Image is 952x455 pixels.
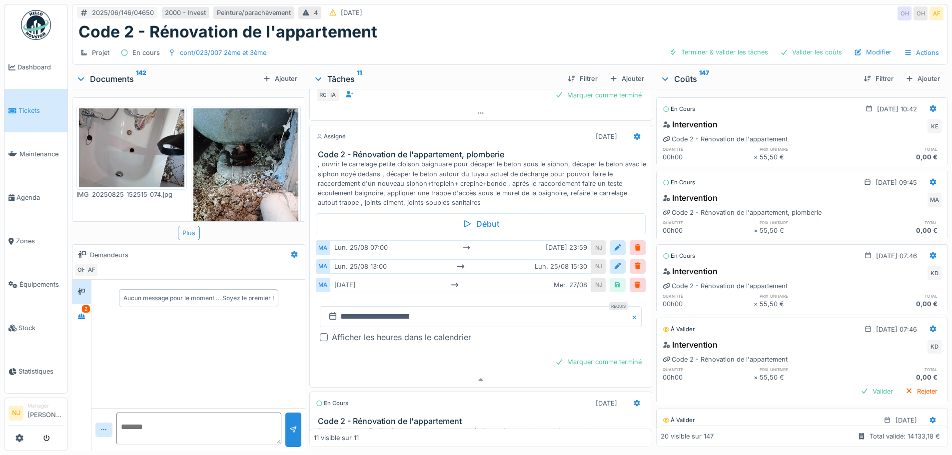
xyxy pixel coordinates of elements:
a: Dashboard [4,45,67,89]
a: Tickets [4,89,67,132]
div: Rejeter [901,385,942,398]
div: Total validé: 14 133,18 € [870,432,940,441]
a: Agenda [4,176,67,219]
a: Maintenance [4,132,67,176]
h3: Code 2 - Rénovation de l'appartement, plomberie [318,150,647,159]
div: KE [928,119,942,133]
div: [DATE] [596,399,617,408]
div: Plus [178,226,200,240]
div: × [754,373,760,382]
div: NJ [592,259,606,274]
div: En cours [132,48,160,57]
div: 0,00 € [851,373,942,382]
div: Intervention [663,118,718,130]
div: KD [928,340,942,354]
div: IMG_20250825_152515_074.jpg [76,190,187,199]
a: Stock [4,306,67,350]
span: Agenda [16,193,63,202]
div: 0,00 € [851,152,942,162]
div: OH [74,263,88,277]
div: [DATE] mer. 27/08 [330,278,591,292]
div: Tâches [313,73,559,85]
div: lun. 25/08 07:00 [DATE] 23:59 [330,240,591,255]
div: Ajouter [902,72,944,85]
div: MA [928,193,942,207]
div: 2 [82,305,90,313]
h6: total [851,219,942,226]
div: Filtrer [564,72,602,85]
h6: quantité [663,293,754,299]
div: KD [928,266,942,280]
span: Statistiques [18,367,63,376]
div: Parachèvement, finalisation travaux, nettoyage général, remplacement deux siphons lavabos [318,426,647,436]
div: MA [316,259,330,274]
div: Début [316,213,645,234]
div: Requis [609,302,628,310]
div: Terminer & valider les tâches [665,45,772,59]
h6: total [851,293,942,299]
sup: 147 [699,73,709,85]
div: 00h00 [663,226,754,235]
div: NJ [592,278,606,292]
div: Actions [900,45,944,60]
div: 20 visible sur 147 [661,432,714,441]
div: Projet [92,48,109,57]
a: Zones [4,219,67,263]
sup: 142 [136,73,146,85]
div: Marquer comme terminé [551,355,646,369]
div: Intervention [663,339,718,351]
h3: Code 2 - Rénovation de l'appartement [318,417,647,426]
span: Équipements [19,280,63,289]
div: [DATE] 09:45 [876,178,917,187]
sup: 11 [357,73,362,85]
div: Valider les coûts [776,45,846,59]
span: Stock [18,323,63,333]
div: × [754,299,760,309]
div: Code 2 - Rénovation de l'appartement [663,281,788,291]
h6: total [851,146,942,152]
div: En cours [316,399,348,408]
div: 2025/06/146/04650 [92,8,154,17]
img: j0zz81gdduuibuy6b46hbeqfggv2 [79,108,184,187]
h6: total [851,366,942,373]
h6: quantité [663,219,754,226]
a: Statistiques [4,350,67,393]
div: 55,50 € [760,152,851,162]
div: 0,00 € [851,226,942,235]
h6: prix unitaire [760,219,851,226]
div: [DATE] [896,416,917,425]
span: Tickets [18,106,63,115]
div: NJ [592,240,606,255]
div: [DATE] 10:42 [877,104,917,114]
span: Zones [16,236,63,246]
div: cont/023/007 2ème et 3ème [180,48,266,57]
div: [DATE] [341,8,362,17]
div: 4 [314,8,318,17]
div: MA [316,240,330,255]
div: 00h00 [663,299,754,309]
div: Valider [857,385,897,398]
div: Peinture/parachèvement [217,8,291,17]
h6: prix unitaire [760,293,851,299]
div: Aucun message pour le moment … Soyez le premier ! [123,294,274,303]
div: RG [316,88,330,102]
div: Intervention [663,192,718,204]
div: Intervention [663,265,718,277]
div: Demandeurs [90,250,128,260]
div: Code 2 - Rénovation de l'appartement [663,355,788,364]
h6: prix unitaire [760,366,851,373]
div: [DATE] 07:46 [876,325,917,334]
div: En cours [663,252,695,260]
h1: Code 2 - Rénovation de l'appartement [78,22,377,41]
div: En cours [663,105,695,113]
div: Marquer comme terminé [551,88,646,102]
div: Ajouter [606,72,648,85]
div: [DATE] [596,132,617,141]
li: NJ [8,406,23,421]
div: 55,50 € [760,373,851,382]
div: Coûts [660,73,856,85]
div: 2000 - Invest [165,8,206,17]
div: Manager [27,402,63,410]
div: 55,50 € [760,299,851,309]
a: Équipements [4,263,67,306]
